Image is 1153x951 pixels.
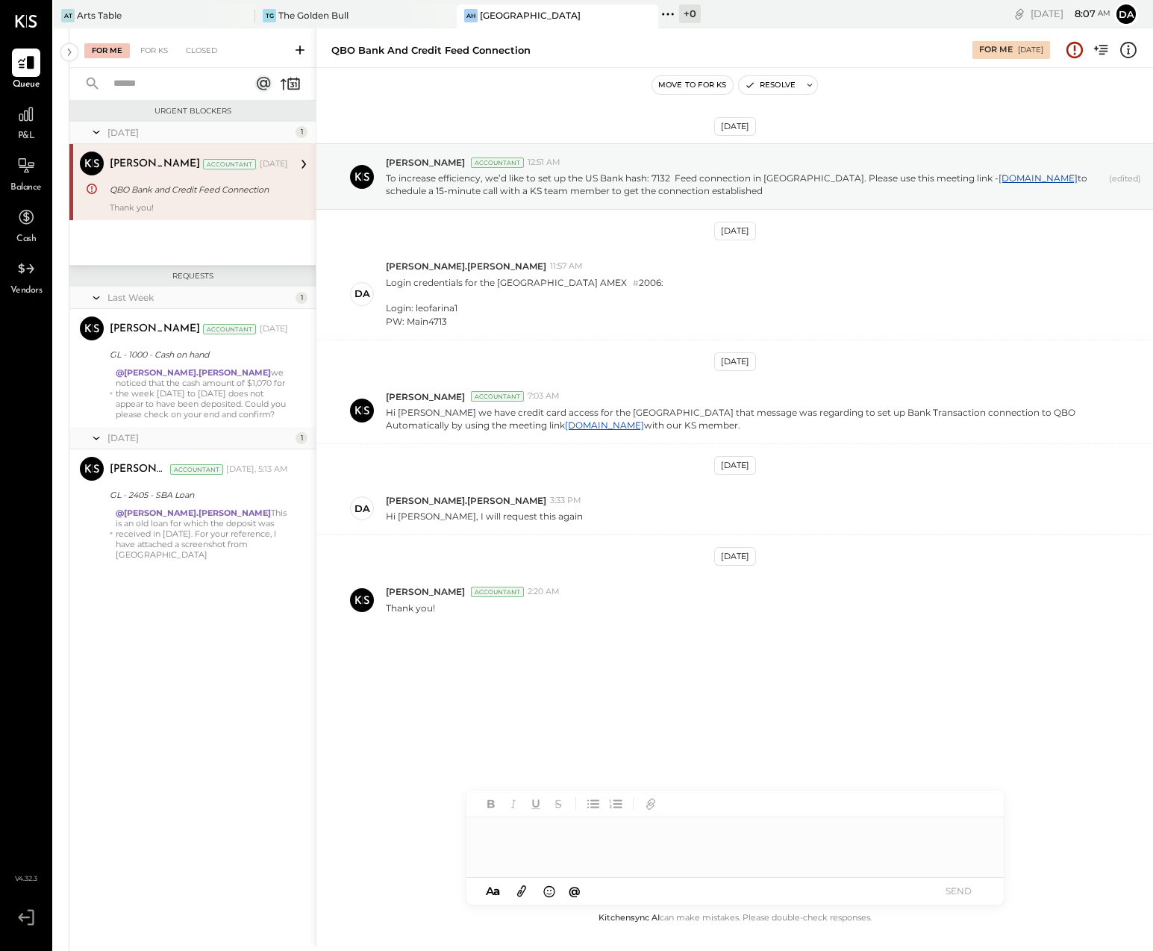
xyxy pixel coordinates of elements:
div: The Golden Bull [278,9,349,22]
span: [PERSON_NAME] [386,585,465,598]
strong: @[PERSON_NAME].[PERSON_NAME] [116,367,271,378]
div: [DATE] [714,547,756,566]
div: Requests [77,271,308,281]
div: Arts Table [77,9,122,22]
div: Accountant [471,158,524,168]
div: 1 [296,432,307,444]
button: Add URL [641,794,660,814]
button: Move to for ks [652,76,733,94]
div: GL - 1000 - Cash on hand [110,347,284,362]
div: AT [61,9,75,22]
span: [PERSON_NAME].[PERSON_NAME] [386,260,546,272]
div: GL - 2405 - SBA Loan [110,487,284,502]
span: # [633,278,639,288]
div: This is an old loan for which the deposit was received in [DATE]. For your reference, I have atta... [116,508,288,560]
div: [PERSON_NAME] [110,322,200,337]
span: Balance [10,181,42,195]
div: [DATE] [714,456,756,475]
a: Balance [1,152,51,195]
div: [DATE] [107,431,292,444]
div: Accountant [170,464,223,475]
div: copy link [1012,6,1027,22]
div: [DATE] [260,323,288,335]
p: To increase efficiency, we’d like to set up the US Bank hash: 7132 Feed connection in [GEOGRAPHIC... [386,172,1103,197]
strong: @[PERSON_NAME].[PERSON_NAME] [116,508,271,518]
span: 11:57 AM [550,261,583,272]
a: Cash [1,203,51,246]
span: P&L [18,130,35,143]
span: [PERSON_NAME] [386,156,465,169]
div: [DATE], 5:13 AM [226,464,288,475]
span: Queue [13,78,40,92]
div: da [354,502,370,516]
span: 12:51 AM [528,157,560,169]
span: @ [569,884,581,898]
span: 2:20 AM [528,586,560,598]
span: 3:33 PM [550,495,581,507]
button: Resolve [739,76,802,94]
div: Accountant [203,159,256,169]
div: Login: leofarina1 [386,302,663,314]
div: Closed [178,43,225,58]
div: [DATE] [1018,45,1043,55]
div: Accountant [471,391,524,402]
a: P&L [1,100,51,143]
div: For Me [979,44,1013,56]
div: [DATE] [107,126,292,139]
div: [DATE] [714,222,756,240]
div: 1 [296,126,307,138]
div: Accountant [471,587,524,597]
div: 1 [296,292,307,304]
div: [DATE] [714,352,756,371]
div: [GEOGRAPHIC_DATA] [480,9,581,22]
div: QBO Bank and Credit Feed Connection [331,43,531,57]
div: Accountant [203,324,256,334]
span: Cash [16,233,36,246]
span: 7:03 AM [528,390,560,402]
p: Hi [PERSON_NAME] we have credit card access for the [GEOGRAPHIC_DATA] that message was regarding ... [386,406,1103,431]
button: da [1114,2,1138,26]
span: [PERSON_NAME] [386,390,465,403]
button: Underline [526,794,546,814]
div: Urgent Blockers [77,106,308,116]
div: For Me [84,43,130,58]
button: Unordered List [584,794,603,814]
button: Aa [481,883,505,899]
p: Thank you! [386,602,435,614]
div: Last Week [107,291,292,304]
div: [DATE] [260,158,288,170]
div: For KS [133,43,175,58]
div: [DATE] [1031,7,1110,21]
button: SEND [929,881,989,901]
span: (edited) [1109,173,1141,197]
p: Hi [PERSON_NAME], I will request this again [386,510,583,523]
div: da [354,287,370,301]
div: [PERSON_NAME] [110,157,200,172]
div: [DATE] [714,117,756,136]
a: [DOMAIN_NAME] [999,172,1078,184]
div: Thank you! [110,202,288,213]
span: a [493,884,500,898]
p: Login credentials for the [GEOGRAPHIC_DATA] AMEX 2006: [386,276,663,328]
div: TG [263,9,276,22]
span: [PERSON_NAME].[PERSON_NAME] [386,494,546,507]
a: Vendors [1,255,51,298]
div: [PERSON_NAME] [110,462,167,477]
div: PW: Main4713 [386,315,663,328]
div: we noticed that the cash amount of $1,070 for the week [DATE] to [DATE] does not appear to have b... [116,367,288,420]
button: Bold [481,794,501,814]
button: @ [564,882,585,900]
a: [DOMAIN_NAME] [565,420,644,431]
button: Strikethrough [549,794,568,814]
a: Queue [1,49,51,92]
div: QBO Bank and Credit Feed Connection [110,182,284,197]
button: Italic [504,794,523,814]
div: AH [464,9,478,22]
button: Ordered List [606,794,625,814]
div: + 0 [679,4,701,23]
span: Vendors [10,284,43,298]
